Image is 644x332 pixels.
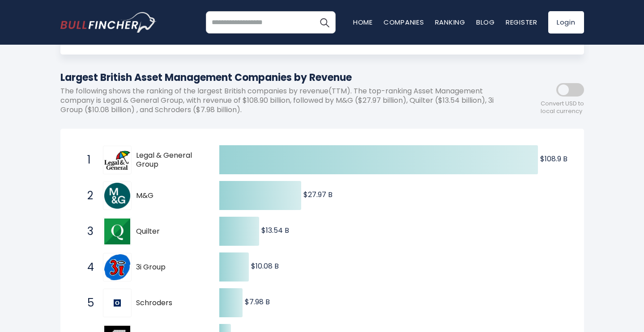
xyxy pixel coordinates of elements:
a: Login [548,11,584,34]
span: 1 [83,152,92,168]
text: $7.98 B [245,297,270,307]
img: Schroders [114,299,121,307]
a: Blog [476,17,495,27]
span: M&G [136,191,204,201]
span: 4 [83,260,92,275]
span: 5 [83,295,92,311]
img: 3i Group [104,254,130,280]
text: $108.9 B [540,154,567,164]
span: 3 [83,224,92,239]
span: 2 [83,188,92,203]
img: M&G [104,183,130,209]
a: Companies [384,17,424,27]
text: $27.97 B [303,189,333,200]
span: Quilter [136,227,204,236]
span: Convert USD to local currency [541,100,584,115]
span: Schroders [136,298,204,308]
text: $10.08 B [251,261,279,271]
img: bullfincher logo [60,12,157,33]
a: Go to homepage [60,12,157,33]
span: Legal & General Group [136,151,204,170]
p: The following shows the ranking of the largest British companies by revenue(TTM). The top-ranking... [60,87,503,114]
a: Ranking [435,17,465,27]
span: 3i Group [136,263,204,272]
img: Quilter [104,219,130,244]
img: Legal & General Group [104,151,130,170]
text: $13.54 B [261,225,289,235]
h1: Largest British Asset Management Companies by Revenue [60,70,503,85]
a: Home [353,17,373,27]
button: Search [313,11,336,34]
a: Register [506,17,537,27]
